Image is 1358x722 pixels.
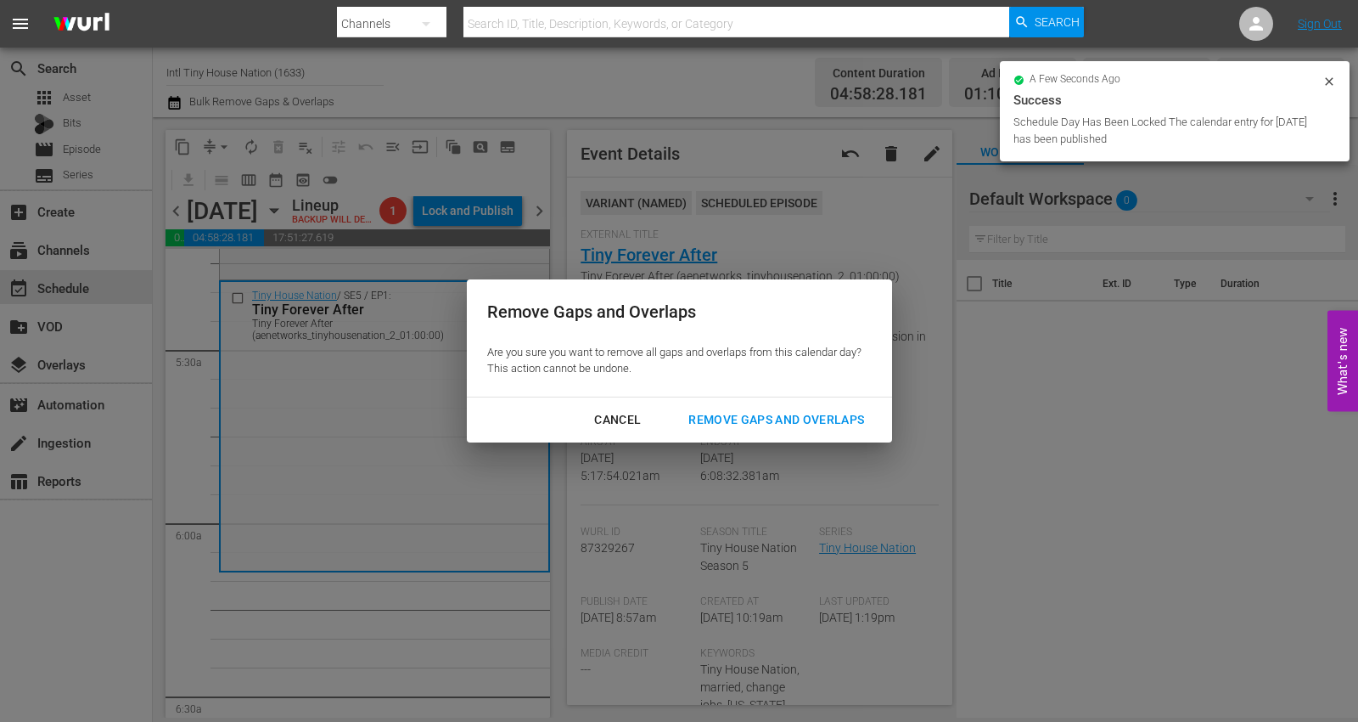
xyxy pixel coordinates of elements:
[41,4,122,44] img: ans4CAIJ8jUAAAAAAAAAAAAAAAAAAAAAAAAgQb4GAAAAAAAAAAAAAAAAAAAAAAAAJMjXAAAAAAAAAAAAAAAAAAAAAAAAgAT5G...
[1030,73,1120,87] span: a few seconds ago
[10,14,31,34] span: menu
[487,361,861,377] p: This action cannot be undone.
[675,409,878,431] div: Remove Gaps and Overlaps
[1013,114,1318,148] div: Schedule Day Has Been Locked The calendar entry for [DATE] has been published
[1298,17,1342,31] a: Sign Out
[574,404,661,436] button: Cancel
[1327,311,1358,412] button: Open Feedback Widget
[581,409,654,431] div: Cancel
[1013,90,1336,110] div: Success
[487,300,861,324] div: Remove Gaps and Overlaps
[1035,7,1080,37] span: Search
[487,345,861,361] p: Are you sure you want to remove all gaps and overlaps from this calendar day?
[668,404,884,436] button: Remove Gaps and Overlaps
